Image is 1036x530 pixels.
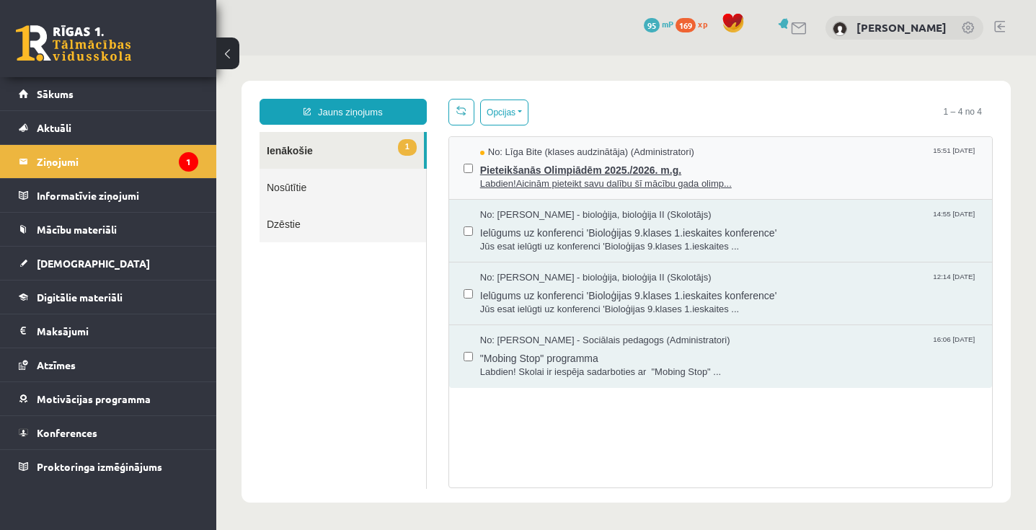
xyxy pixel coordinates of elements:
[37,460,162,473] span: Proktoringa izmēģinājums
[264,122,761,136] span: Labdien!Aicinām pieteikt savu dalību šī mācību gada olimp...
[43,113,210,150] a: Nosūtītie
[19,247,198,280] a: [DEMOGRAPHIC_DATA]
[37,291,123,304] span: Digitālie materiāli
[264,167,761,185] span: Ielūgums uz konferenci 'Bioloģijas 9.klases 1.ieskaites konference'
[37,179,198,212] legend: Informatīvie ziņojumi
[714,153,761,164] span: 14:55 [DATE]
[19,281,198,314] a: Digitālie materiāli
[714,278,761,289] span: 16:06 [DATE]
[644,18,673,30] a: 95 mP
[19,213,198,246] a: Mācību materiāli
[264,90,761,135] a: No: Līga Bite (klases audzinātāja) (Administratori) 15:51 [DATE] Pieteikšanās Olimpiādēm 2025./20...
[264,153,761,198] a: No: [PERSON_NAME] - bioloģija, bioloģija II (Skolotājs) 14:55 [DATE] Ielūgums uz konferenci 'Biol...
[714,90,761,101] span: 15:51 [DATE]
[37,145,198,178] legend: Ziņojumi
[19,450,198,483] a: Proktoringa izmēģinājums
[43,43,211,69] a: Jauns ziņojums
[698,18,707,30] span: xp
[37,223,117,236] span: Mācību materiāli
[19,179,198,212] a: Informatīvie ziņojumi
[264,310,761,324] span: Labdien! Skolai ir iespēja sadarboties ar "Mobing Stop" ...
[19,314,198,348] a: Maksājumi
[264,292,761,310] span: "Mobing Stop" programma
[264,278,514,292] span: No: [PERSON_NAME] - Sociālais pedagogs (Administratori)
[43,76,208,113] a: 1Ienākošie
[662,18,673,30] span: mP
[833,22,847,36] img: Loreta Kiršblūma
[19,382,198,415] a: Motivācijas programma
[19,111,198,144] a: Aktuāli
[37,392,151,405] span: Motivācijas programma
[179,152,198,172] i: 1
[19,348,198,381] a: Atzīmes
[182,84,200,100] span: 1
[19,77,198,110] a: Sākums
[717,43,776,69] span: 1 – 4 no 4
[676,18,696,32] span: 169
[264,104,761,122] span: Pieteikšanās Olimpiādēm 2025./2026. m.g.
[856,20,947,35] a: [PERSON_NAME]
[264,90,478,104] span: No: Līga Bite (klases audzinātāja) (Administratori)
[37,426,97,439] span: Konferences
[37,257,150,270] span: [DEMOGRAPHIC_DATA]
[264,153,495,167] span: No: [PERSON_NAME] - bioloģija, bioloģija II (Skolotājs)
[676,18,714,30] a: 169 xp
[714,216,761,226] span: 12:14 [DATE]
[37,121,71,134] span: Aktuāli
[644,18,660,32] span: 95
[264,229,761,247] span: Ielūgums uz konferenci 'Bioloģijas 9.klases 1.ieskaites konference'
[37,358,76,371] span: Atzīmes
[37,314,198,348] legend: Maksājumi
[264,216,495,229] span: No: [PERSON_NAME] - bioloģija, bioloģija II (Skolotājs)
[264,247,761,261] span: Jūs esat ielūgti uz konferenci 'Bioloģijas 9.klases 1.ieskaites ...
[19,416,198,449] a: Konferences
[264,216,761,260] a: No: [PERSON_NAME] - bioloģija, bioloģija II (Skolotājs) 12:14 [DATE] Ielūgums uz konferenci 'Biol...
[264,278,761,323] a: No: [PERSON_NAME] - Sociālais pedagogs (Administratori) 16:06 [DATE] "Mobing Stop" programma Labd...
[264,185,761,198] span: Jūs esat ielūgti uz konferenci 'Bioloģijas 9.klases 1.ieskaites ...
[264,44,312,70] button: Opcijas
[37,87,74,100] span: Sākums
[19,145,198,178] a: Ziņojumi1
[16,25,131,61] a: Rīgas 1. Tālmācības vidusskola
[43,150,210,187] a: Dzēstie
